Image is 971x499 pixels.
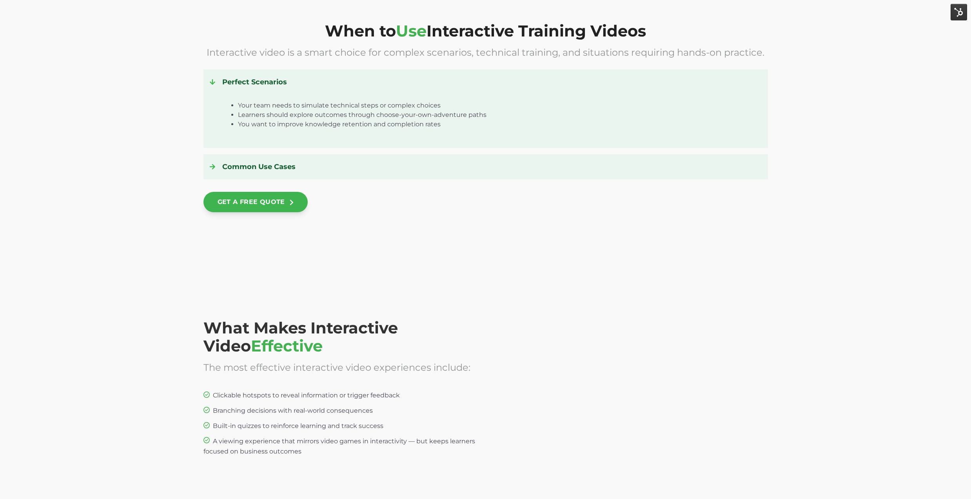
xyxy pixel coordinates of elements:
[207,47,764,58] span: Interactive video is a smart choice for complex scenarios, technical training, and situations req...
[493,319,768,476] iframe: William & Lauren
[210,76,762,88] h4: Perfect Scenarios
[951,4,967,20] img: HubSpot Tools Menu Toggle
[213,392,400,399] span: Clickable hotspots to reveal information or trigger feedback
[251,336,323,355] span: Effective
[325,21,646,40] span: When to Interactive Training Videos
[213,422,383,430] span: Built-in quizzes to reinforce learning and track success
[203,192,308,212] a: GET A FREE QUOTE
[238,120,755,129] li: You want to improve knowledge retention and completion rates
[396,21,427,40] span: Use
[203,437,475,455] span: A viewing experience that mirrors video games in interactivity — but keeps learners focused on bu...
[238,101,755,110] li: Your team needs to simulate technical steps or complex choices
[213,407,373,414] span: Branching decisions with real-world consequences
[210,160,762,173] h4: Common Use Cases
[238,110,755,120] li: Learners should explore outcomes through choose-your-own-adventure paths
[203,318,398,355] span: What Makes Interactive Video
[203,362,470,373] span: The most effective interactive video experiences include:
